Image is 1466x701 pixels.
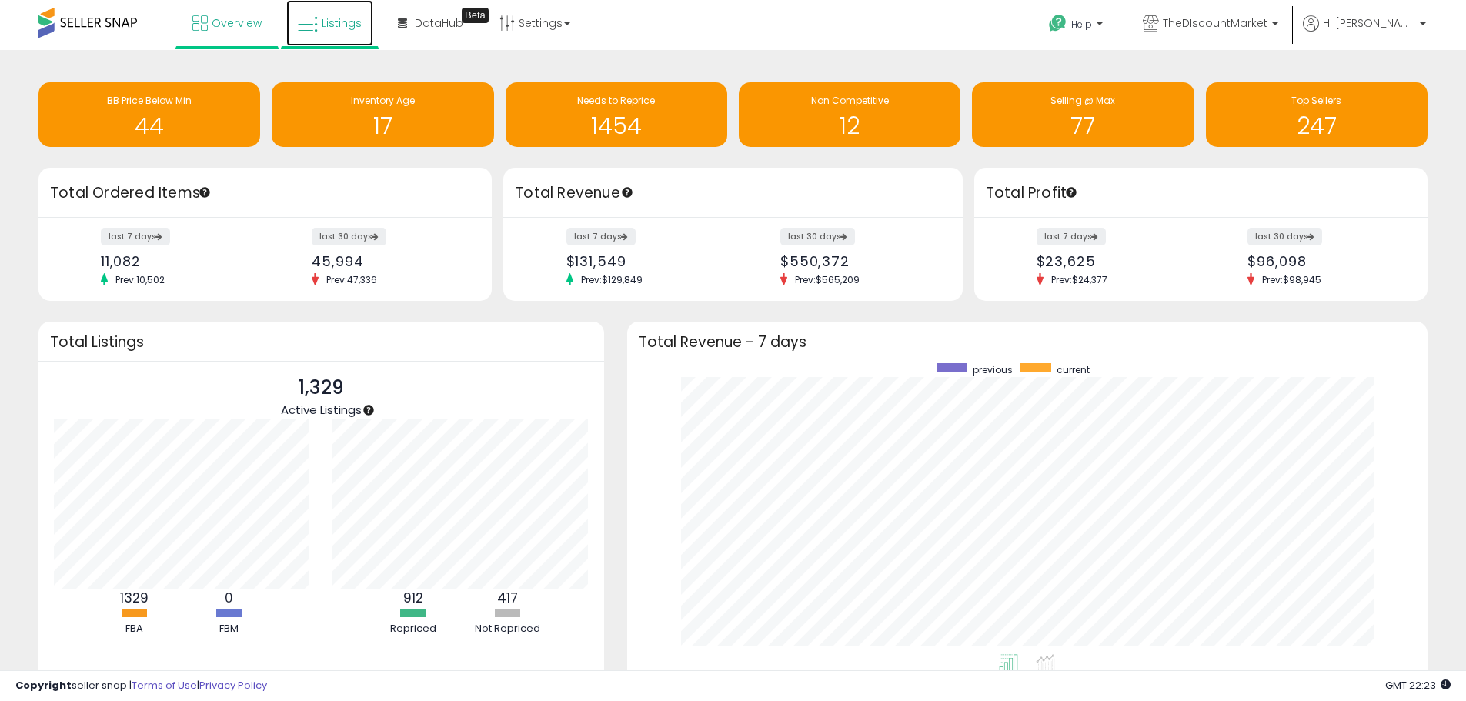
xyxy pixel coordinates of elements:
[811,94,889,107] span: Non Competitive
[746,113,953,139] h1: 12
[312,228,386,245] label: last 30 days
[980,113,1186,139] h1: 77
[362,403,376,417] div: Tooltip anchor
[351,94,415,107] span: Inventory Age
[1050,94,1115,107] span: Selling @ Max
[497,589,518,607] b: 417
[88,622,181,636] div: FBA
[1037,2,1118,50] a: Help
[972,82,1194,147] a: Selling @ Max 77
[183,622,276,636] div: FBM
[281,402,362,418] span: Active Listings
[198,185,212,199] div: Tooltip anchor
[108,273,172,286] span: Prev: 10,502
[415,15,463,31] span: DataHub
[312,253,465,269] div: 45,994
[577,94,655,107] span: Needs to Reprice
[462,8,489,23] div: Tooltip anchor
[515,182,951,204] h3: Total Revenue
[279,113,486,139] h1: 17
[1057,363,1090,376] span: current
[566,253,722,269] div: $131,549
[1044,273,1115,286] span: Prev: $24,377
[50,336,593,348] h3: Total Listings
[46,113,252,139] h1: 44
[1303,15,1426,50] a: Hi [PERSON_NAME]
[639,336,1416,348] h3: Total Revenue - 7 days
[1163,15,1267,31] span: TheDIscountMarket
[780,253,936,269] div: $550,372
[319,273,385,286] span: Prev: 47,336
[281,373,362,402] p: 1,329
[1037,228,1106,245] label: last 7 days
[15,679,267,693] div: seller snap | |
[272,82,493,147] a: Inventory Age 17
[566,228,636,245] label: last 7 days
[1214,113,1420,139] h1: 247
[38,82,260,147] a: BB Price Below Min 44
[367,622,459,636] div: Repriced
[101,253,254,269] div: 11,082
[787,273,867,286] span: Prev: $565,209
[513,113,720,139] h1: 1454
[199,678,267,693] a: Privacy Policy
[620,185,634,199] div: Tooltip anchor
[739,82,960,147] a: Non Competitive 12
[1037,253,1190,269] div: $23,625
[101,228,170,245] label: last 7 days
[1247,228,1322,245] label: last 30 days
[15,678,72,693] strong: Copyright
[132,678,197,693] a: Terms of Use
[506,82,727,147] a: Needs to Reprice 1454
[1071,18,1092,31] span: Help
[1323,15,1415,31] span: Hi [PERSON_NAME]
[403,589,423,607] b: 912
[225,589,233,607] b: 0
[462,622,554,636] div: Not Repriced
[986,182,1416,204] h3: Total Profit
[1048,14,1067,33] i: Get Help
[322,15,362,31] span: Listings
[1254,273,1329,286] span: Prev: $98,945
[120,589,149,607] b: 1329
[1206,82,1428,147] a: Top Sellers 247
[573,273,650,286] span: Prev: $129,849
[212,15,262,31] span: Overview
[1291,94,1341,107] span: Top Sellers
[50,182,480,204] h3: Total Ordered Items
[1064,185,1078,199] div: Tooltip anchor
[1247,253,1401,269] div: $96,098
[1385,678,1451,693] span: 2025-09-9 22:23 GMT
[973,363,1013,376] span: previous
[780,228,855,245] label: last 30 days
[107,94,192,107] span: BB Price Below Min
